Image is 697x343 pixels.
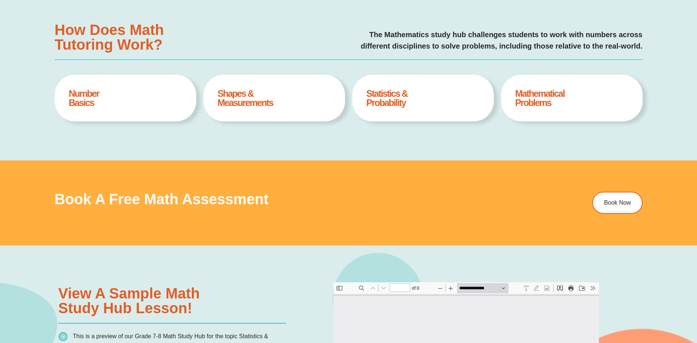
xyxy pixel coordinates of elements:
span: Book Now [604,200,631,206]
iframe: Chat Widget [575,260,697,343]
p: The Mathematics study hub challenges students to work with numbers across different disciplines t... [196,29,642,52]
button: Add or edit images [208,1,218,11]
h4: Mathematical Problems [515,89,628,107]
h4: Shapes & Measurements [218,89,331,107]
h4: Number Basics [69,89,182,107]
button: Draw [198,1,208,11]
h4: Statistics & Probability [366,89,479,107]
h3: View a sample Math Study Hub lesson! [58,286,286,315]
a: Book Now [592,192,643,214]
h3: Book a Free Math Assessment [55,192,519,206]
button: Text [187,1,198,11]
span: of ⁨0⁩ [77,1,88,11]
h3: How Does Math Tutoring Work? [55,22,189,52]
img: icon-list.png [58,332,68,341]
